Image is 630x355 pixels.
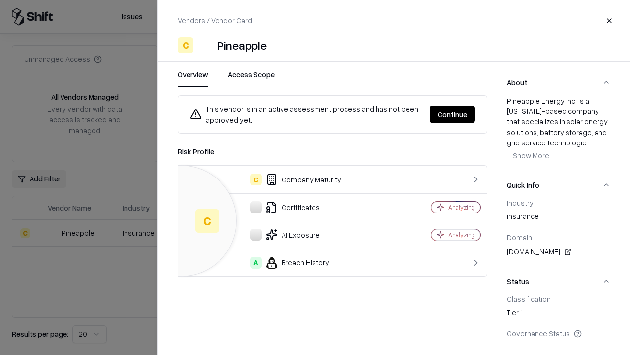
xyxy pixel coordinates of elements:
div: Analyzing [448,203,475,212]
button: Overview [178,70,208,87]
div: Domain [507,233,610,242]
div: Quick Info [507,198,610,268]
div: insurance [507,211,610,225]
div: Analyzing [448,231,475,239]
div: Governance Status [507,329,610,338]
div: Breach History [186,257,397,269]
div: Company Maturity [186,174,397,185]
button: + Show More [507,148,549,164]
div: Classification [507,294,610,303]
div: C [250,174,262,185]
button: Quick Info [507,172,610,198]
button: Continue [430,106,475,123]
span: ... [587,138,591,147]
div: C [178,37,193,53]
div: A [250,257,262,269]
div: C [195,209,219,233]
img: Pineapple [197,37,213,53]
div: About [507,96,610,172]
div: [DOMAIN_NAME] [507,246,610,258]
div: AI Exposure [186,229,397,241]
div: This vendor is in an active assessment process and has not been approved yet. [190,104,422,125]
div: Tier 1 [507,307,610,321]
div: Industry [507,198,610,207]
p: Vendors / Vendor Card [178,15,252,26]
div: Pineapple Energy Inc. is a [US_STATE]-based company that specializes in solar energy solutions, b... [507,96,610,164]
button: Access Scope [228,70,275,87]
span: + Show More [507,151,549,160]
button: About [507,70,610,96]
div: Certificates [186,201,397,213]
div: Pineapple [217,37,267,53]
button: Status [507,268,610,294]
div: Risk Profile [178,145,487,157]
